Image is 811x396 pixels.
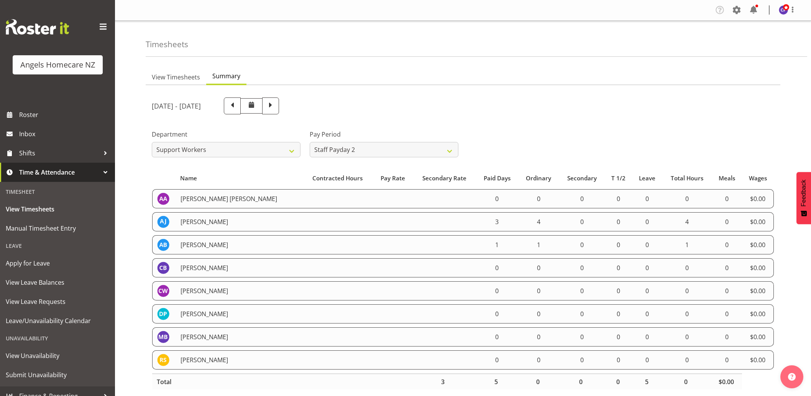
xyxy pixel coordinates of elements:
[2,238,113,254] div: Leave
[742,350,774,370] td: $0.00
[742,327,774,346] td: $0.00
[381,174,405,183] span: Pay Rate
[662,235,712,254] td: 1
[559,258,605,277] td: 0
[559,212,605,231] td: 0
[662,304,712,323] td: 0
[310,130,458,139] label: Pay Period
[712,235,742,254] td: 0
[559,304,605,323] td: 0
[6,277,109,288] span: View Leave Balances
[212,71,240,81] span: Summary
[476,258,518,277] td: 0
[742,258,774,277] td: $0.00
[518,212,559,231] td: 4
[6,257,109,269] span: Apply for Leave
[20,59,95,71] div: Angels Homecare NZ
[157,308,169,320] img: david-paul11959.jpg
[19,128,111,140] span: Inbox
[632,327,662,346] td: 0
[152,73,200,82] span: View Timesheets
[559,235,605,254] td: 0
[6,19,69,35] img: Rosterit website logo
[609,377,627,386] div: 0
[712,350,742,370] td: 0
[632,350,662,370] td: 0
[567,174,597,183] span: Secondary
[632,189,662,208] td: 0
[417,377,469,386] div: 3
[716,377,736,386] div: $0.00
[779,5,788,15] img: connie-paul11936.jpg
[712,189,742,208] td: 0
[176,350,302,370] td: [PERSON_NAME]
[176,212,302,231] td: [PERSON_NAME]
[476,304,518,323] td: 0
[742,281,774,300] td: $0.00
[518,327,559,346] td: 0
[788,373,796,381] img: help-xxl-2.png
[146,40,188,49] h4: Timesheets
[176,258,302,277] td: [PERSON_NAME]
[2,365,113,384] a: Submit Unavailability
[742,189,774,208] td: $0.00
[152,130,300,139] label: Department
[6,315,109,327] span: Leave/Unavailability Calendar
[632,212,662,231] td: 0
[605,281,632,300] td: 0
[749,174,767,183] span: Wages
[564,377,599,386] div: 0
[176,281,302,300] td: [PERSON_NAME]
[518,304,559,323] td: 0
[480,377,512,386] div: 5
[2,273,113,292] a: View Leave Balances
[605,304,632,323] td: 0
[712,281,742,300] td: 0
[476,235,518,254] td: 1
[476,350,518,370] td: 0
[632,281,662,300] td: 0
[157,262,169,274] img: caryl-bautista11958.jpg
[671,174,703,183] span: Total Hours
[2,184,113,200] div: Timesheet
[712,258,742,277] td: 0
[152,102,201,110] h5: [DATE] - [DATE]
[742,304,774,323] td: $0.00
[518,281,559,300] td: 0
[176,189,302,208] td: [PERSON_NAME] [PERSON_NAME]
[632,235,662,254] td: 0
[559,189,605,208] td: 0
[19,109,111,120] span: Roster
[662,350,712,370] td: 0
[176,304,302,323] td: [PERSON_NAME]
[157,216,169,228] img: amanda-jane-lavington11937.jpg
[476,189,518,208] td: 0
[605,258,632,277] td: 0
[176,327,302,346] td: [PERSON_NAME]
[476,327,518,346] td: 0
[2,346,113,365] a: View Unavailability
[19,147,100,159] span: Shifts
[6,296,109,307] span: View Leave Requests
[2,330,113,346] div: Unavailability
[476,281,518,300] td: 0
[639,174,655,183] span: Leave
[6,203,109,215] span: View Timesheets
[605,235,632,254] td: 0
[637,377,657,386] div: 5
[559,327,605,346] td: 0
[6,369,109,381] span: Submit Unavailability
[2,219,113,238] a: Manual Timesheet Entry
[2,311,113,330] a: Leave/Unavailability Calendar
[157,285,169,297] img: cate-williams11957.jpg
[559,281,605,300] td: 0
[667,377,705,386] div: 0
[632,304,662,323] td: 0
[2,254,113,273] a: Apply for Leave
[605,327,632,346] td: 0
[6,223,109,234] span: Manual Timesheet Entry
[180,174,197,183] span: Name
[712,212,742,231] td: 0
[2,200,113,219] a: View Timesheets
[559,350,605,370] td: 0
